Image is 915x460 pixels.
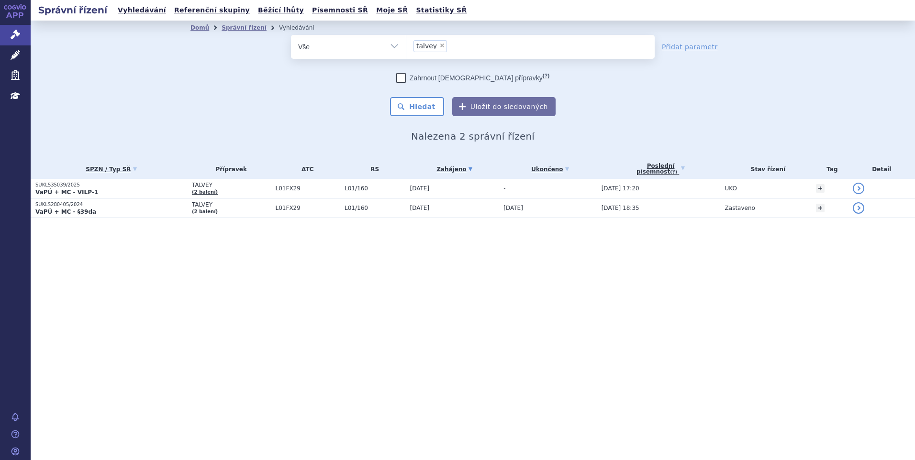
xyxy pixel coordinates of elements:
[35,201,187,208] p: SUKLS280405/2024
[187,159,271,179] th: Přípravek
[725,205,755,211] span: Zastaveno
[811,159,848,179] th: Tag
[222,24,267,31] a: Správní řízení
[816,184,825,193] a: +
[503,205,523,211] span: [DATE]
[192,182,271,188] span: TALVEY
[410,185,430,192] span: [DATE]
[115,4,169,17] a: Vyhledávání
[450,40,455,52] input: talvey
[411,131,535,142] span: Nalezena 2 správní řízení
[35,208,96,215] strong: VaPÚ + MC - §39da
[602,159,720,179] a: Poslednípísemnost(?)
[276,205,340,211] span: L01FX29
[255,4,307,17] a: Běžící lhůty
[543,73,549,79] abbr: (?)
[853,202,864,214] a: detail
[171,4,253,17] a: Referenční skupiny
[816,204,825,212] a: +
[340,159,405,179] th: RS
[31,3,115,17] h2: Správní řízení
[602,185,639,192] span: [DATE] 17:20
[725,185,737,192] span: UKO
[670,169,677,175] abbr: (?)
[396,73,549,83] label: Zahrnout [DEMOGRAPHIC_DATA] přípravky
[452,97,556,116] button: Uložit do sledovaných
[276,185,340,192] span: L01FX29
[602,205,639,211] span: [DATE] 18:35
[720,159,812,179] th: Stav řízení
[503,163,596,176] a: Ukončeno
[848,159,915,179] th: Detail
[503,185,505,192] span: -
[345,185,405,192] span: L01/160
[271,159,340,179] th: ATC
[416,43,437,49] span: talvey
[662,42,718,52] a: Přidat parametr
[853,183,864,194] a: detail
[345,205,405,211] span: L01/160
[35,189,98,196] strong: VaPÚ + MC - VILP-1
[390,97,444,116] button: Hledat
[35,182,187,188] p: SUKLS35039/2025
[279,21,327,35] li: Vyhledávání
[373,4,411,17] a: Moje SŘ
[439,43,445,48] span: ×
[309,4,371,17] a: Písemnosti SŘ
[192,201,271,208] span: TALVEY
[410,205,430,211] span: [DATE]
[410,163,499,176] a: Zahájeno
[413,4,469,17] a: Statistiky SŘ
[35,163,187,176] a: SPZN / Typ SŘ
[190,24,209,31] a: Domů
[192,209,218,214] a: (2 balení)
[192,189,218,195] a: (2 balení)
